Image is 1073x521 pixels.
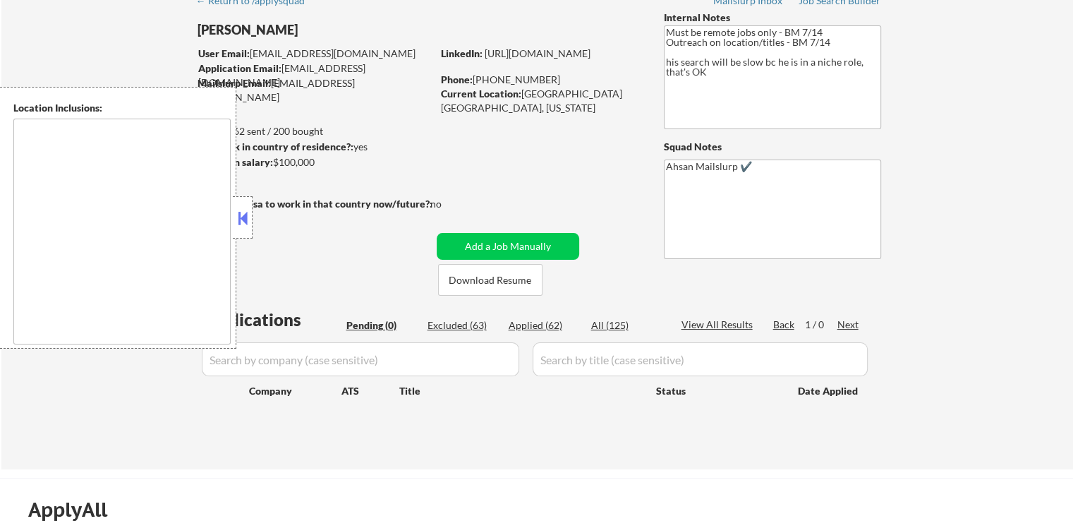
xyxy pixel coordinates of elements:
[346,318,417,333] div: Pending (0)
[805,318,837,332] div: 1 / 0
[198,77,271,89] strong: Mailslurp Email:
[656,378,777,403] div: Status
[664,11,881,25] div: Internal Notes
[664,140,881,154] div: Squad Notes
[249,384,341,398] div: Company
[441,73,473,85] strong: Phone:
[798,384,860,398] div: Date Applied
[197,124,432,138] div: 62 sent / 200 bought
[198,47,432,61] div: [EMAIL_ADDRESS][DOMAIN_NAME]
[202,342,519,376] input: Search by company (case sensitive)
[202,311,341,328] div: Applications
[773,318,796,332] div: Back
[13,101,231,115] div: Location Inclusions:
[533,342,868,376] input: Search by title (case sensitive)
[198,62,281,74] strong: Application Email:
[399,384,643,398] div: Title
[428,318,498,333] div: Excluded (63)
[198,47,250,59] strong: User Email:
[430,197,471,211] div: no
[441,47,483,59] strong: LinkedIn:
[438,264,542,296] button: Download Resume
[198,21,487,39] div: [PERSON_NAME]
[198,61,432,89] div: [EMAIL_ADDRESS][DOMAIN_NAME]
[198,198,432,210] strong: Will need Visa to work in that country now/future?:
[485,47,590,59] a: [URL][DOMAIN_NAME]
[197,155,432,169] div: $100,000
[198,76,432,104] div: [EMAIL_ADDRESS][DOMAIN_NAME]
[197,140,428,154] div: yes
[837,318,860,332] div: Next
[437,233,579,260] button: Add a Job Manually
[591,318,662,333] div: All (125)
[197,140,353,152] strong: Can work in country of residence?:
[441,88,521,100] strong: Current Location:
[341,384,399,398] div: ATS
[441,73,641,87] div: [PHONE_NUMBER]
[441,87,641,114] div: [GEOGRAPHIC_DATA] [GEOGRAPHIC_DATA], [US_STATE]
[509,318,579,333] div: Applied (62)
[681,318,757,332] div: View All Results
